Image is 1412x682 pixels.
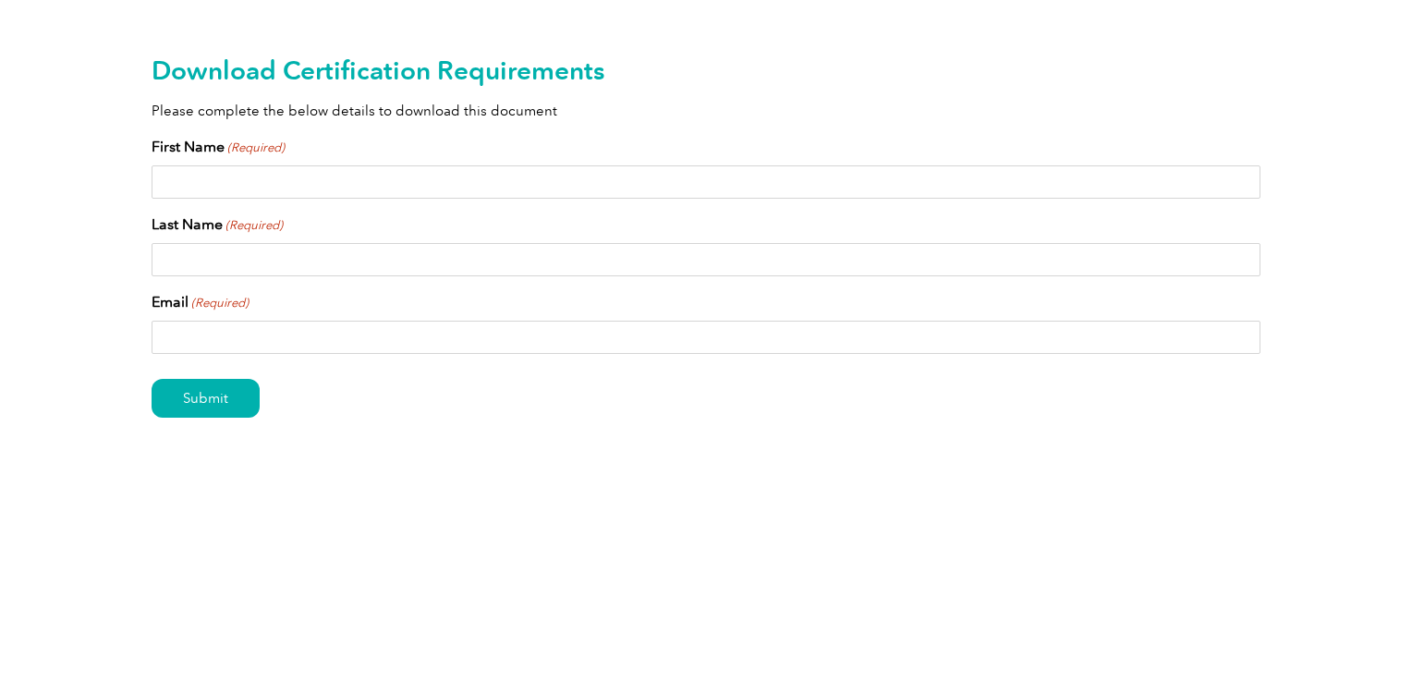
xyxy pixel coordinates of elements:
span: (Required) [226,139,286,157]
label: First Name [152,136,285,158]
input: Submit [152,379,260,418]
label: Last Name [152,213,283,236]
h2: Download Certification Requirements [152,55,1260,85]
span: (Required) [190,294,250,312]
span: (Required) [225,216,284,235]
label: Email [152,291,249,313]
p: Please complete the below details to download this document [152,101,1260,121]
